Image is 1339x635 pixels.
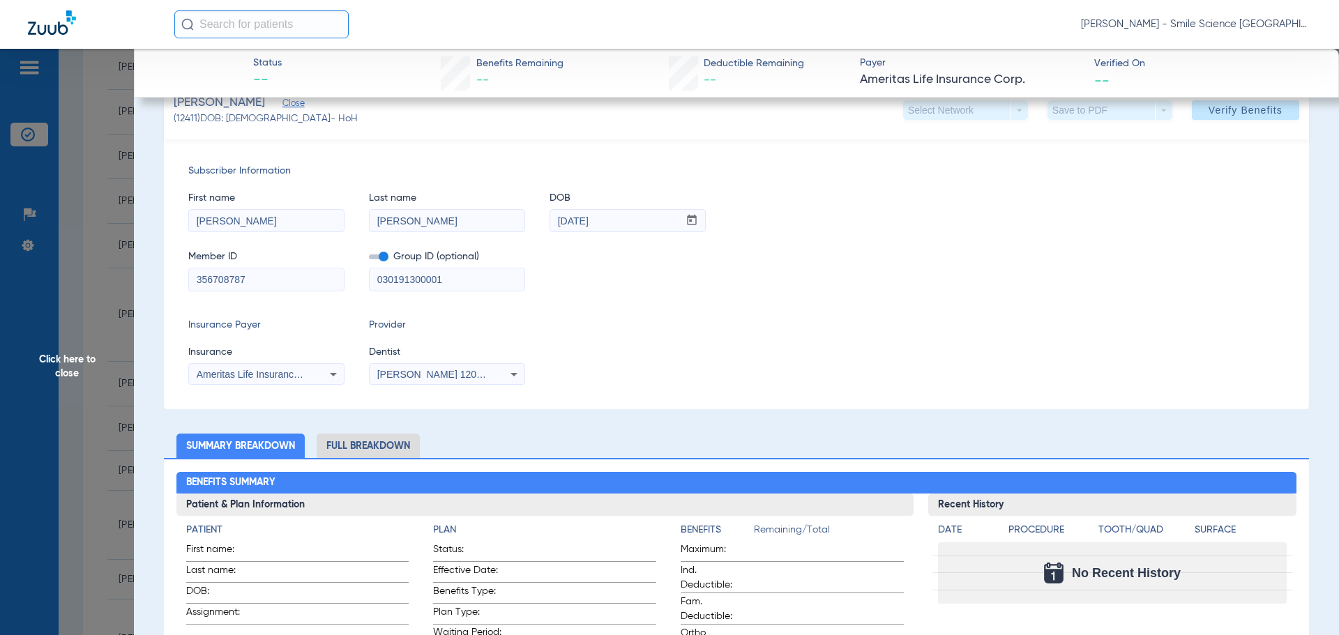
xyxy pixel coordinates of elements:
span: Member ID [188,250,345,264]
img: Zuub Logo [28,10,76,35]
span: Group ID (optional) [369,250,525,264]
span: Plan Type: [433,605,501,624]
img: Search Icon [181,18,194,31]
h3: Recent History [928,494,1297,516]
span: Insurance Payer [188,318,345,332]
span: [PERSON_NAME] 1205278934 [377,369,515,380]
h4: Benefits [681,523,754,537]
span: Provider [369,318,525,332]
span: Deductible Remaining [704,56,804,71]
span: Ameritas Life Insurance Corp. [197,369,326,380]
span: Close [282,98,295,112]
h3: Patient & Plan Information [176,494,914,516]
input: Search for patients [174,10,349,38]
span: Effective Date: [433,563,501,582]
span: -- [253,71,282,91]
span: Last name: [186,563,255,582]
span: Ind. Deductible: [681,563,749,592]
h4: Date [938,523,997,537]
button: Open calendar [679,210,706,232]
li: Full Breakdown [317,434,420,458]
app-breakdown-title: Procedure [1008,523,1094,542]
span: [PERSON_NAME] - Smile Science [GEOGRAPHIC_DATA] [1081,17,1311,31]
app-breakdown-title: Benefits [681,523,754,542]
span: -- [704,74,716,86]
span: Benefits Type: [433,584,501,603]
button: Verify Benefits [1192,100,1299,120]
span: Remaining/Total [754,523,904,542]
span: Ameritas Life Insurance Corp. [860,71,1082,89]
app-breakdown-title: Tooth/Quad [1098,523,1190,542]
h4: Patient [186,523,409,537]
span: Status: [433,542,501,561]
span: Insurance [188,345,345,360]
span: Status [253,56,282,70]
li: Summary Breakdown [176,434,305,458]
app-breakdown-title: Date [938,523,997,542]
span: No Recent History [1072,566,1181,580]
span: Last name [369,191,525,206]
span: Verified On [1094,56,1317,71]
span: Dentist [369,345,525,360]
span: (12411) DOB: [DEMOGRAPHIC_DATA] - HoH [174,112,358,126]
h4: Surface [1195,523,1287,537]
img: Calendar [1044,563,1064,583]
span: Assignment: [186,605,255,624]
span: [PERSON_NAME] [174,94,265,112]
span: First name: [186,542,255,561]
span: -- [476,74,489,86]
iframe: Chat Widget [1269,568,1339,635]
span: First name [188,191,345,206]
span: -- [1094,72,1110,87]
span: Subscriber Information [188,164,1285,178]
span: DOB: [186,584,255,603]
app-breakdown-title: Surface [1195,523,1287,542]
span: Verify Benefits [1209,105,1283,116]
span: Maximum: [681,542,749,561]
h4: Tooth/Quad [1098,523,1190,537]
span: DOB [550,191,706,206]
span: Payer [860,56,1082,70]
h4: Procedure [1008,523,1094,537]
span: Fam. Deductible: [681,595,749,624]
span: Benefits Remaining [476,56,563,71]
h2: Benefits Summary [176,472,1297,494]
h4: Plan [433,523,656,537]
